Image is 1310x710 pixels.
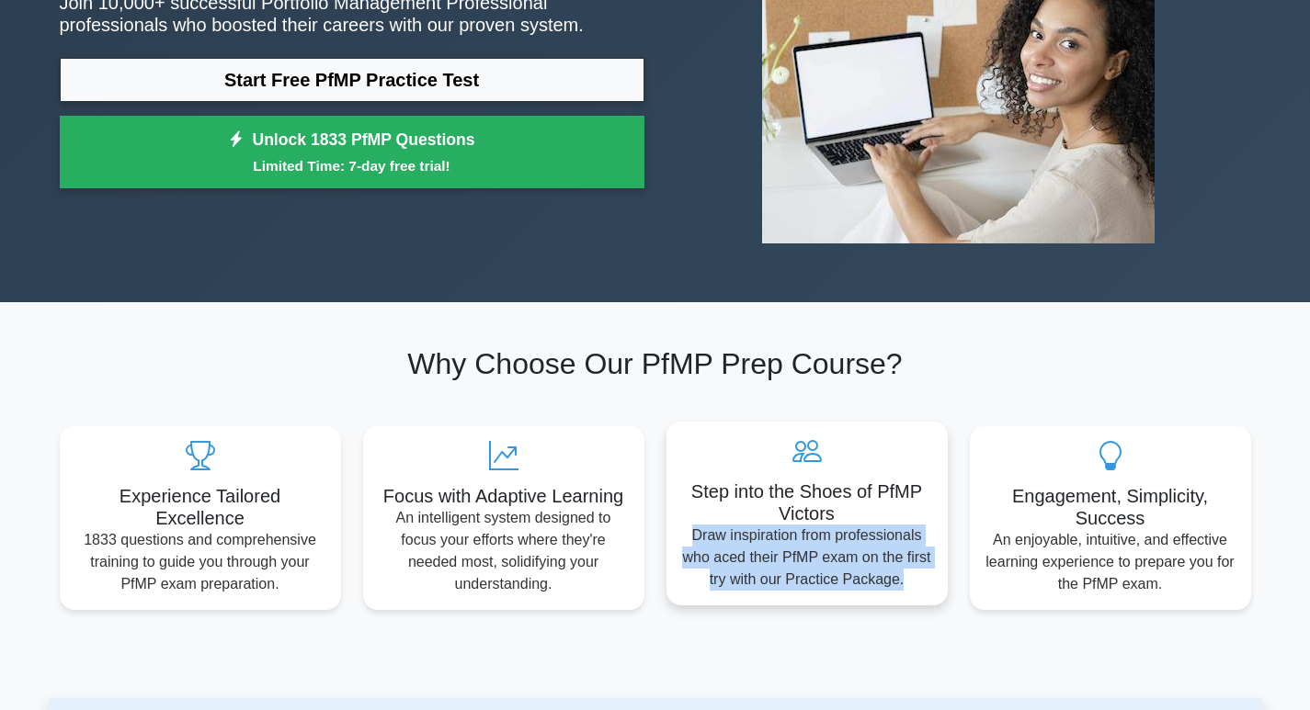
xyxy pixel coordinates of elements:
[681,480,933,524] h5: Step into the Shoes of PfMP Victors
[74,529,326,595] p: 1833 questions and comprehensive training to guide you through your PfMP exam preparation.
[681,524,933,591] p: Draw inspiration from professionals who aced their PfMP exam on the first try with our Practice P...
[378,485,630,507] h5: Focus with Adaptive Learning
[985,529,1236,595] p: An enjoyable, intuitive, and effective learning experience to prepare you for the PfMP exam.
[83,155,621,176] small: Limited Time: 7-day free trial!
[985,485,1236,529] h5: Engagement, Simplicity, Success
[60,116,644,189] a: Unlock 1833 PfMP QuestionsLimited Time: 7-day free trial!
[378,507,630,595] p: An intelligent system designed to focus your efforts where they're needed most, solidifying your ...
[74,485,326,529] h5: Experience Tailored Excellence
[60,58,644,102] a: Start Free PfMP Practice Test
[60,346,1251,381] h2: Why Choose Our PfMP Prep Course?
